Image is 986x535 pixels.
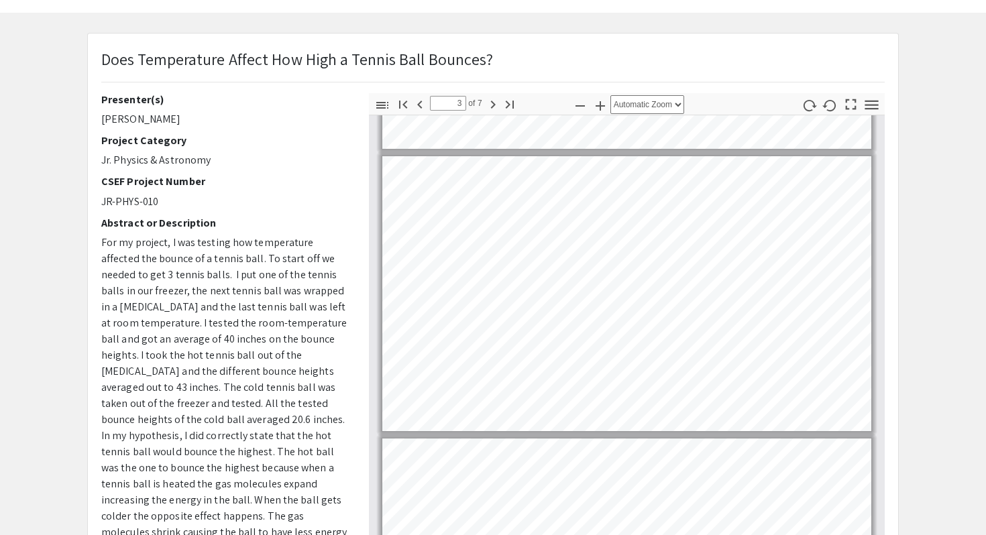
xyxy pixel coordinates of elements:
span: of 7 [466,96,482,111]
p: Does Temperature Affect How High a Tennis Ball Bounces? [101,47,494,71]
button: Zoom Out [569,95,592,115]
p: Jr. Physics & Astronomy [101,152,349,168]
button: Tools [861,95,883,115]
button: Toggle Sidebar [371,95,394,115]
h2: Presenter(s) [101,93,349,106]
button: Switch to Presentation Mode [840,93,863,113]
h2: CSEF Project Number [101,175,349,188]
button: Go to First Page [392,94,415,113]
button: Rotate Clockwise [798,95,821,115]
button: Rotate Anti-Clockwise [819,95,842,115]
button: Previous Page [408,94,431,113]
div: Page 3 [376,150,877,437]
h2: Project Category [101,134,349,147]
p: JR-PHYS-010 [101,194,349,210]
button: Next Page [482,94,504,113]
button: Go to Last Page [498,94,521,113]
button: Zoom In [589,95,612,115]
h2: Abstract or Description [101,217,349,229]
select: Zoom [610,95,684,114]
input: Page [430,96,466,111]
p: [PERSON_NAME] [101,111,349,127]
